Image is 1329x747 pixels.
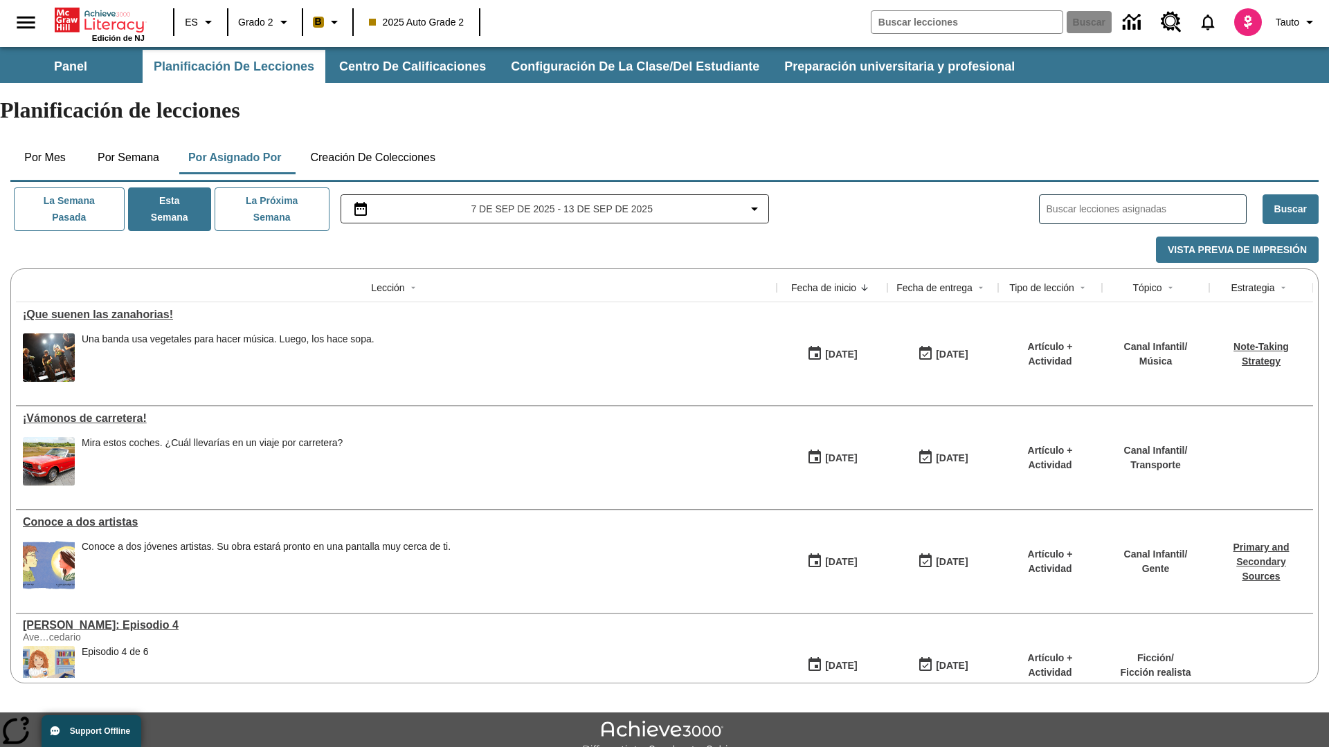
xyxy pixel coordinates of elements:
[1270,10,1323,35] button: Perfil/Configuración
[1276,15,1299,30] span: Tauto
[1005,651,1095,680] p: Artículo + Actividad
[238,15,273,30] span: Grado 2
[471,202,653,216] span: 7 de sep de 2025 - 13 de sep de 2025
[1114,3,1152,41] a: Centro de información
[10,141,80,174] button: Por mes
[825,450,857,467] div: [DATE]
[233,10,298,35] button: Grado: Grado 2, Elige un grado
[802,548,862,575] button: 09/07/25: Primer día en que estuvo disponible la lección
[913,548,973,575] button: 09/07/25: Último día en que podrá accederse la lección
[55,5,145,42] div: Portada
[23,541,75,589] img: Un autorretrato caricaturesco de Maya Halko y uno realista de Lyla Sowder-Yuson.
[23,646,75,694] img: Elena está sentada en la mesa de clase, poniendo pegamento en un trozo de papel. Encima de la mes...
[42,715,141,747] button: Support Offline
[23,437,75,486] img: Un auto Ford Mustang rojo descapotable estacionado en un suelo adoquinado delante de un campo
[500,50,770,83] button: Configuración de la clase/del estudiante
[1190,4,1226,40] a: Notificaciones
[82,333,374,382] div: Una banda usa vegetales para hacer música. Luego, los hace sopa.
[23,516,770,528] a: Conoce a dos artistas, Lecciones
[773,50,1026,83] button: Preparación universitaria y profesional
[1124,443,1188,458] p: Canal Infantil /
[913,341,973,367] button: 09/07/25: Último día en que podrá accederse la lección
[825,657,857,674] div: [DATE]
[82,646,149,658] div: Episodio 4 de 6
[87,141,170,174] button: Por semana
[70,726,130,736] span: Support Offline
[1124,354,1188,369] p: Música
[871,11,1063,33] input: Buscar campo
[82,437,343,486] div: Mira estos coches. ¿Cuál llevarías en un viaje por carretera?
[92,34,145,42] span: Edición de NJ
[6,2,46,43] button: Abrir el menú lateral
[371,281,404,295] div: Lección
[973,279,989,296] button: Sort
[179,10,223,35] button: Lenguaje: ES, Selecciona un idioma
[1162,279,1179,296] button: Sort
[1005,547,1095,576] p: Artículo + Actividad
[299,141,446,174] button: Creación de colecciones
[802,341,862,367] button: 09/07/25: Primer día en que estuvo disponible la lección
[1231,281,1274,295] div: Estrategia
[1263,194,1319,224] button: Buscar
[23,308,770,321] div: ¡Que suenen las zanahorias!
[185,15,198,30] span: ES
[1226,4,1270,40] button: Escoja un nuevo avatar
[82,541,451,553] div: Conoce a dos jóvenes artistas. Su obra estará pronto en una pantalla muy cerca de ti.
[1009,281,1074,295] div: Tipo de lección
[128,187,211,231] button: Esta semana
[82,646,149,694] div: Episodio 4 de 6
[328,50,497,83] button: Centro de calificaciones
[936,657,968,674] div: [DATE]
[215,187,329,231] button: La próxima semana
[82,333,374,345] div: Una banda usa vegetales para hacer música. Luego, los hace sopa.
[1124,340,1188,354] p: Canal Infantil /
[791,281,856,295] div: Fecha de inicio
[1074,279,1091,296] button: Sort
[23,516,770,528] div: Conoce a dos artistas
[1152,3,1190,41] a: Centro de recursos, Se abrirá en una pestaña nueva.
[1233,341,1289,367] a: Note-Taking Strategy
[23,412,770,425] div: ¡Vámonos de carretera!
[913,445,973,471] button: 09/07/25: Último día en que podrá accederse la lección
[405,279,422,296] button: Sort
[936,553,968,571] div: [DATE]
[936,346,968,363] div: [DATE]
[1132,281,1161,295] div: Tópico
[23,333,75,382] img: Un grupo de personas vestidas de negro toca música en un escenario.
[23,631,230,643] div: Ave…cedario
[825,346,857,363] div: [DATE]
[82,541,451,589] div: Conoce a dos jóvenes artistas. Su obra estará pronto en una pantalla muy cerca de ti.
[55,6,145,34] a: Portada
[1,50,140,83] button: Panel
[23,619,770,631] a: Elena Menope: Episodio 4, Lecciones
[82,437,343,449] div: Mira estos coches. ¿Cuál llevarías en un viaje por carretera?
[913,652,973,679] button: 09/07/25: Último día en que podrá accederse la lección
[347,201,763,217] button: Seleccione el intervalo de fechas opción del menú
[315,13,322,30] span: B
[1275,279,1292,296] button: Sort
[1124,458,1188,472] p: Transporte
[369,15,464,30] span: 2025 Auto Grade 2
[802,652,862,679] button: 09/07/25: Primer día en que estuvo disponible la lección
[307,10,348,35] button: Boost El color de la clase es anaranjado claro. Cambiar el color de la clase.
[896,281,973,295] div: Fecha de entrega
[1233,542,1290,582] a: Primary and Secondary Sources
[856,279,873,296] button: Sort
[1234,8,1262,36] img: avatar image
[746,201,763,217] svg: Collapse Date Range Filter
[1121,665,1191,680] p: Ficción realista
[1005,340,1095,369] p: Artículo + Actividad
[1124,547,1188,562] p: Canal Infantil /
[143,50,325,83] button: Planificación de lecciones
[936,450,968,467] div: [DATE]
[802,445,862,471] button: 09/07/25: Primer día en que estuvo disponible la lección
[14,187,125,231] button: La semana pasada
[1047,199,1246,219] input: Buscar lecciones asignadas
[1005,443,1095,472] p: Artículo + Actividad
[825,553,857,571] div: [DATE]
[23,412,770,425] a: ¡Vámonos de carretera!, Lecciones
